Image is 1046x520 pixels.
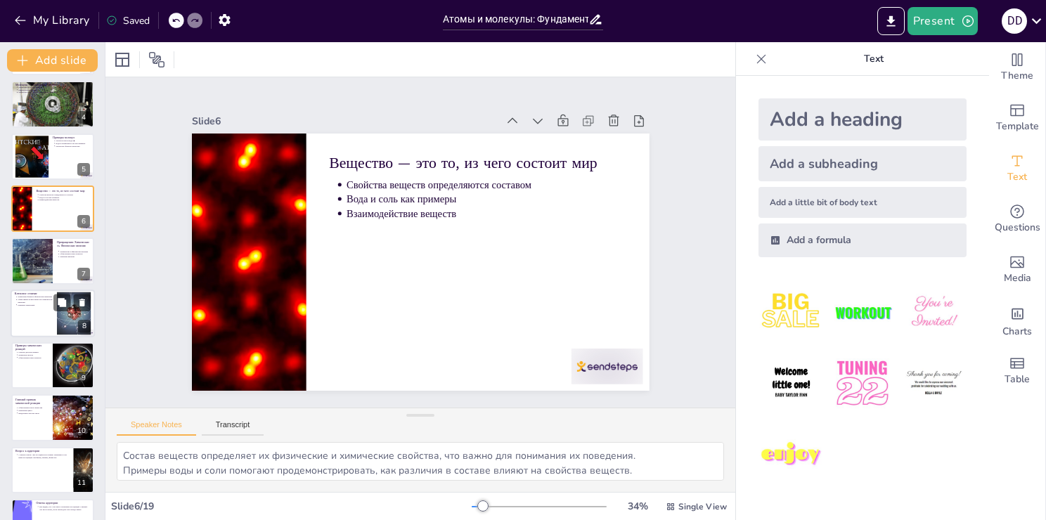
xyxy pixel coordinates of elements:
[60,256,90,259] p: Примеры явлений
[18,356,49,359] p: Образование новых веществ
[1004,271,1031,286] span: Media
[39,193,90,196] p: Свойства веществ определяются составом
[39,199,90,202] p: Взаимодействие веществ
[406,153,583,388] p: Вода и соль как примеры
[106,14,150,27] div: Saved
[11,134,94,180] div: 5
[15,344,49,351] p: Примеры химических реакций
[56,142,90,145] p: Вода и поваренная соль как примеры
[18,298,53,304] p: Образование новых веществ в химических явлениях
[394,162,571,396] p: Взаимодействие веществ
[18,86,90,89] p: Молекулы состоят из атомов
[877,7,905,35] button: Export to PowerPoint
[18,304,53,306] p: Примеры изменений
[901,351,967,416] img: 6.jpeg
[11,81,94,127] div: 4
[111,500,472,513] div: Slide 6 / 19
[77,111,90,124] div: 4
[39,196,90,199] p: Вода и соль как примеры
[989,194,1045,245] div: Get real-time input from your audience
[758,280,824,345] img: 1.jpeg
[11,394,94,441] div: 10
[989,42,1045,93] div: Change the overall theme
[15,83,90,87] p: Молекулы — "сообщества" атомов
[829,351,895,416] img: 5.jpeg
[18,351,49,354] p: Горение дров как пример
[418,145,594,379] p: Свойства веществ определяются составом
[989,346,1045,396] div: Add a table
[758,422,824,488] img: 7.jpeg
[678,501,727,512] span: Single View
[73,476,90,489] div: 11
[202,420,264,436] button: Transcript
[11,290,95,337] div: 8
[758,351,824,416] img: 4.jpeg
[18,406,49,409] p: Образование нового вещества
[996,119,1039,134] span: Template
[18,453,69,458] p: С каким словом у вас ассоциируется химия? Напишите в чат ваши ассоциации: пробирки, взрывы, формулы?
[829,280,895,345] img: 2.jpeg
[57,240,90,248] p: Превращения: Химические vs. Физические явления
[1002,324,1032,339] span: Charts
[11,342,94,389] div: 9
[908,7,978,35] button: Present
[11,447,94,493] div: 11
[77,268,90,280] div: 7
[11,238,94,284] div: 7
[758,223,967,257] div: Add a formula
[989,93,1045,143] div: Add ready made slides
[1002,8,1027,34] div: D D
[1001,68,1033,84] span: Theme
[148,51,165,68] span: Position
[773,42,975,76] p: Text
[1002,7,1027,35] button: D D
[74,294,91,311] button: Delete Slide
[11,186,94,232] div: 6
[77,215,90,228] div: 6
[901,280,967,345] img: 3.jpeg
[60,250,90,253] p: Химические и физические явления
[18,89,90,91] p: Пример молекулы воды
[56,145,90,148] p: Молекулы образуют вещества
[56,139,90,142] p: Молекула кислорода O₂
[73,424,90,437] div: 10
[77,372,90,384] div: 9
[60,253,90,256] p: Образование новых веществ
[36,189,90,193] p: Вещество — это то, из чего состоит мир
[422,115,614,368] p: Вещество — это то, из чего состоит мир
[989,245,1045,295] div: Add images, graphics, shapes or video
[989,143,1045,194] div: Add text boxes
[18,412,49,415] p: Выделение газа или тепла
[111,48,134,71] div: Layout
[995,220,1040,235] span: Questions
[117,420,196,436] button: Speaker Notes
[989,295,1045,346] div: Add charts and graphs
[758,187,967,218] div: Add a little bit of body text
[15,449,70,453] p: Вопрос к аудитории
[758,146,967,181] div: Add a subheading
[15,292,53,296] p: Ключевое отличие
[7,49,98,72] button: Add slide
[758,98,967,141] div: Add a heading
[18,353,49,356] p: Ржавление железа
[18,409,49,412] p: Изменение цвета
[78,320,91,332] div: 8
[36,501,90,505] p: Ответы аудитории
[117,442,724,481] textarea: Состав веществ определяет их физические и химические свойства, что важно для понимания их поведен...
[39,505,90,510] p: Мы видим, что у вас много различных ассоциаций с химией. Это часть науки, но на самом деле она го...
[443,9,588,30] input: Insert title
[53,294,70,311] button: Duplicate Slide
[18,91,90,94] p: Молекулы могут быть простыми или сложными
[11,9,96,32] button: My Library
[1005,372,1030,387] span: Table
[15,397,49,405] p: Главный признак химической реакции
[77,163,90,176] div: 5
[53,135,90,139] p: Примеры молекул
[621,500,654,513] div: 34 %
[18,295,53,298] p: Изменение формы в физических явлениях
[1007,169,1027,185] span: Text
